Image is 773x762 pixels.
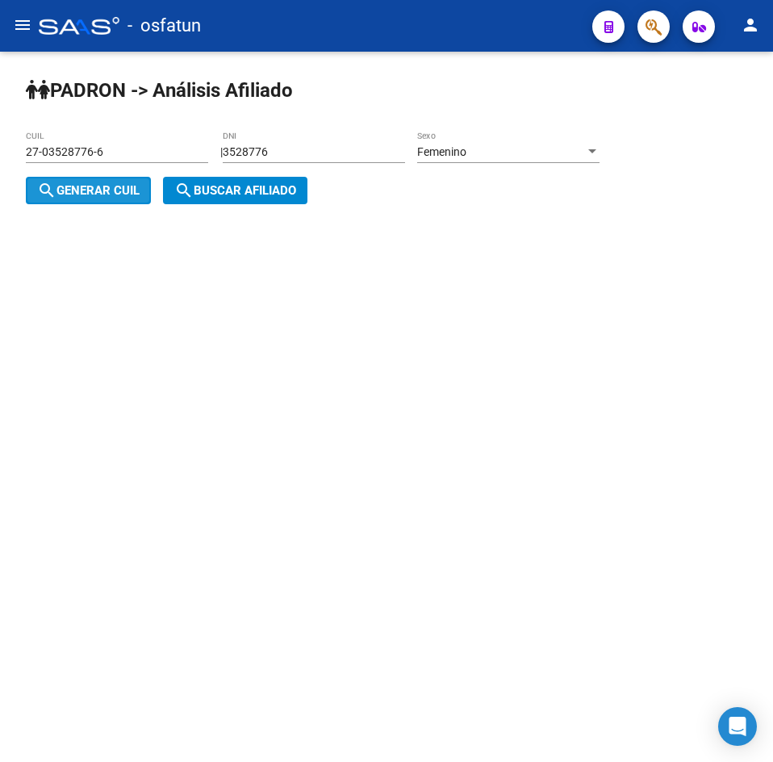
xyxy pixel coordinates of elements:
mat-icon: person [741,15,760,35]
mat-icon: search [37,181,56,200]
div: Open Intercom Messenger [718,707,757,746]
span: Buscar afiliado [174,183,296,198]
mat-icon: menu [13,15,32,35]
span: - osfatun [127,8,201,44]
button: Generar CUIL [26,177,151,204]
mat-icon: search [174,181,194,200]
span: Generar CUIL [37,183,140,198]
div: | [26,145,612,198]
strong: PADRON -> Análisis Afiliado [26,79,293,102]
span: Femenino [417,145,466,158]
button: Buscar afiliado [163,177,307,204]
